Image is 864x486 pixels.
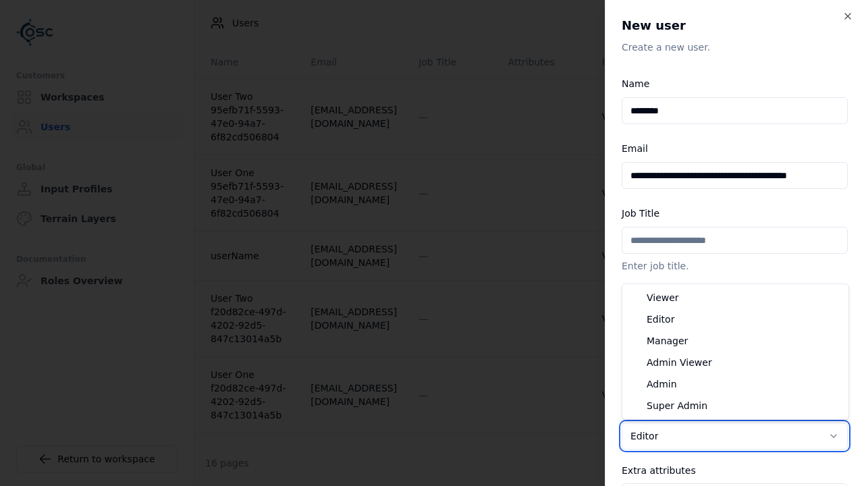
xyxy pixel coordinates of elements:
span: Admin Viewer [647,356,712,369]
span: Editor [647,313,674,326]
span: Viewer [647,291,679,304]
span: Manager [647,334,688,348]
span: Admin [647,377,677,391]
span: Super Admin [647,399,707,412]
